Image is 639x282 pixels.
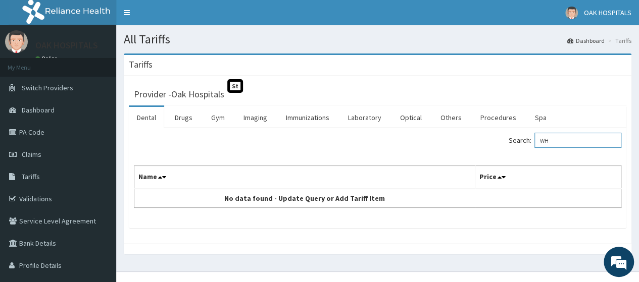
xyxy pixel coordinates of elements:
[167,107,201,128] a: Drugs
[22,172,40,181] span: Tariffs
[53,57,170,70] div: Chat with us now
[134,90,224,99] h3: Provider - Oak Hospitals
[124,33,631,46] h1: All Tariffs
[392,107,430,128] a: Optical
[227,79,243,93] span: St
[5,181,192,216] textarea: Type your message and hit 'Enter'
[472,107,524,128] a: Procedures
[527,107,555,128] a: Spa
[19,50,41,76] img: d_794563401_company_1708531726252_794563401
[134,189,475,208] td: No data found - Update Query or Add Tariff Item
[509,133,621,148] label: Search:
[22,83,73,92] span: Switch Providers
[59,80,139,182] span: We're online!
[35,55,60,62] a: Online
[22,150,41,159] span: Claims
[22,105,55,115] span: Dashboard
[567,36,605,45] a: Dashboard
[340,107,389,128] a: Laboratory
[35,41,98,50] p: OAK HOSPITALS
[235,107,275,128] a: Imaging
[166,5,190,29] div: Minimize live chat window
[278,107,337,128] a: Immunizations
[432,107,470,128] a: Others
[565,7,578,19] img: User Image
[475,166,621,189] th: Price
[584,8,631,17] span: OAK HOSPITALS
[606,36,631,45] li: Tariffs
[134,166,475,189] th: Name
[534,133,621,148] input: Search:
[129,60,153,69] h3: Tariffs
[203,107,233,128] a: Gym
[5,30,28,53] img: User Image
[129,107,164,128] a: Dental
